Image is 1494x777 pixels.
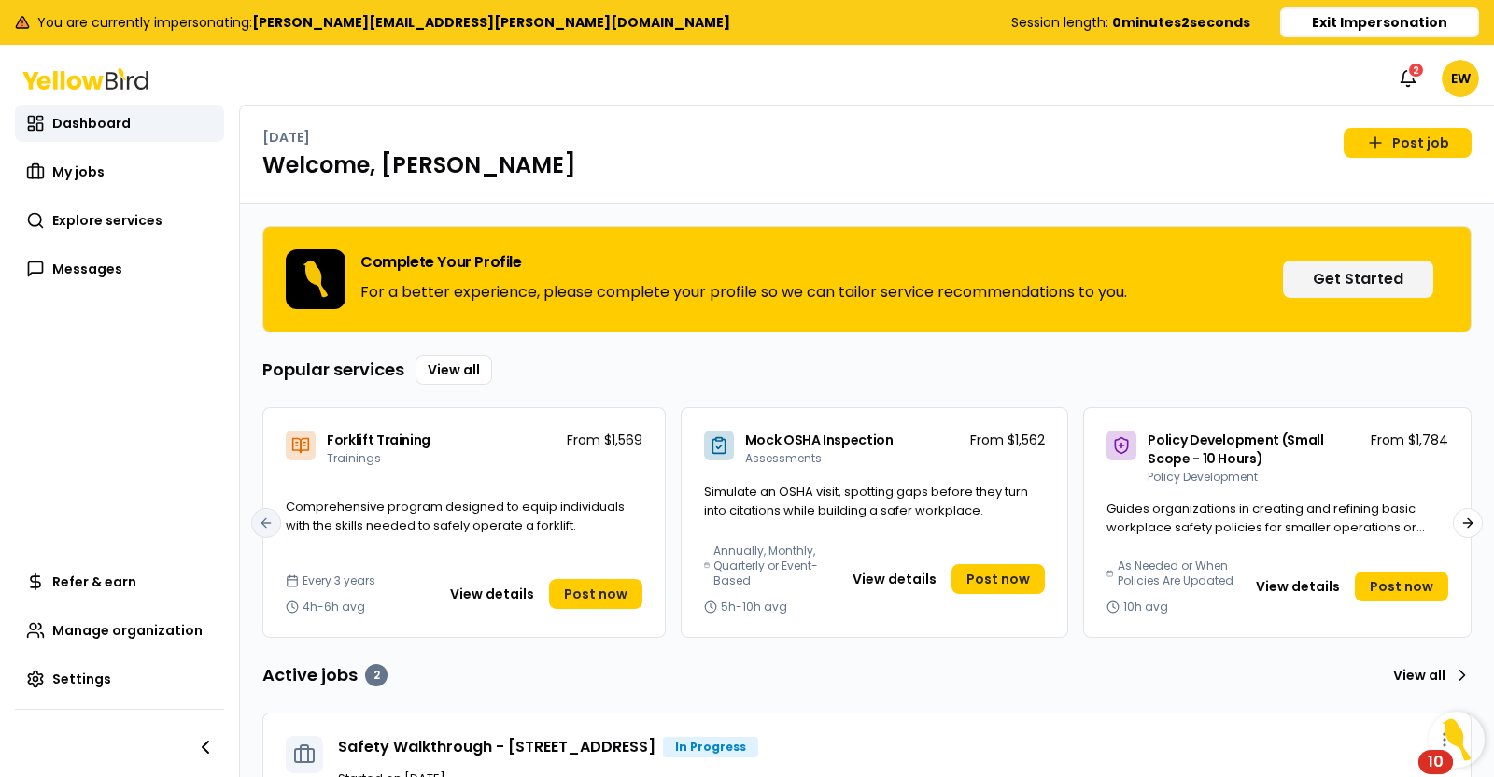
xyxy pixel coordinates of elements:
a: Dashboard [15,105,224,142]
span: Dashboard [52,114,131,133]
a: Post job [1344,128,1472,158]
button: View details [439,579,545,609]
span: Messages [52,260,122,278]
a: Safety Walkthrough - [STREET_ADDRESS] [338,736,655,757]
span: Settings [52,670,111,688]
span: 5h-10h avg [721,600,787,615]
span: Refer & earn [52,572,136,591]
span: Post now [966,570,1030,588]
a: View all [1386,660,1472,690]
div: 2 [365,664,388,686]
span: As Needed or When Policies Are Updated [1118,558,1237,588]
a: My jobs [15,153,224,191]
span: EW [1442,60,1479,97]
span: Simulate an OSHA visit, spotting gaps before they turn into citations while building a safer work... [704,483,1028,519]
span: 10h avg [1123,600,1168,615]
span: Assessments [745,450,822,466]
div: 2 [1407,62,1425,78]
button: Open Resource Center, 10 new notifications [1429,712,1485,768]
span: Policy Development [1148,469,1258,485]
span: Post now [564,585,627,603]
span: Policy Development (Small Scope - 10 Hours) [1148,431,1323,468]
p: From $1,784 [1371,431,1448,449]
span: Guides organizations in creating and refining basic workplace safety policies for smaller operati... [1106,500,1425,554]
b: [PERSON_NAME][EMAIL_ADDRESS][PERSON_NAME][DOMAIN_NAME] [252,13,730,32]
button: View details [1245,572,1351,601]
span: Mock OSHA Inspection [745,431,894,449]
a: Settings [15,660,224,698]
span: Trainings [327,450,381,466]
span: Explore services [52,211,162,230]
a: Explore services [15,202,224,239]
span: Forklift Training [327,431,430,449]
h3: Popular services [262,357,404,383]
h3: Active jobs [262,662,388,688]
button: Get Started [1283,261,1433,298]
a: Post now [951,564,1045,594]
span: You are currently impersonating: [37,13,730,32]
span: Manage organization [52,621,203,640]
a: View all [416,355,492,385]
p: From $1,569 [567,431,642,449]
a: Refer & earn [15,563,224,600]
p: For a better experience, please complete your profile so we can tailor service recommendations to... [360,281,1127,304]
button: View details [841,564,948,594]
div: Session length: [1011,13,1250,32]
div: Complete Your ProfileFor a better experience, please complete your profile so we can tailor servi... [262,226,1472,332]
b: 0 minutes 2 seconds [1112,13,1250,32]
span: Every 3 years [303,573,375,588]
a: Post now [1355,572,1448,601]
p: [DATE] [262,128,310,147]
a: Post now [549,579,642,609]
span: Comprehensive program designed to equip individuals with the skills needed to safely operate a fo... [286,498,625,534]
span: My jobs [52,162,105,181]
span: Annually, Monthly, Quarterly or Event-Based [713,544,834,588]
span: Post now [1370,577,1433,596]
a: Messages [15,250,224,288]
h1: Welcome, [PERSON_NAME] [262,150,1472,180]
p: From $1,562 [970,431,1045,449]
span: 4h-6h avg [303,600,365,615]
div: In Progress [663,737,758,757]
a: Manage organization [15,612,224,649]
button: 2 [1389,60,1427,97]
h3: Complete Your Profile [360,255,1127,270]
button: Exit Impersonation [1280,7,1479,37]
